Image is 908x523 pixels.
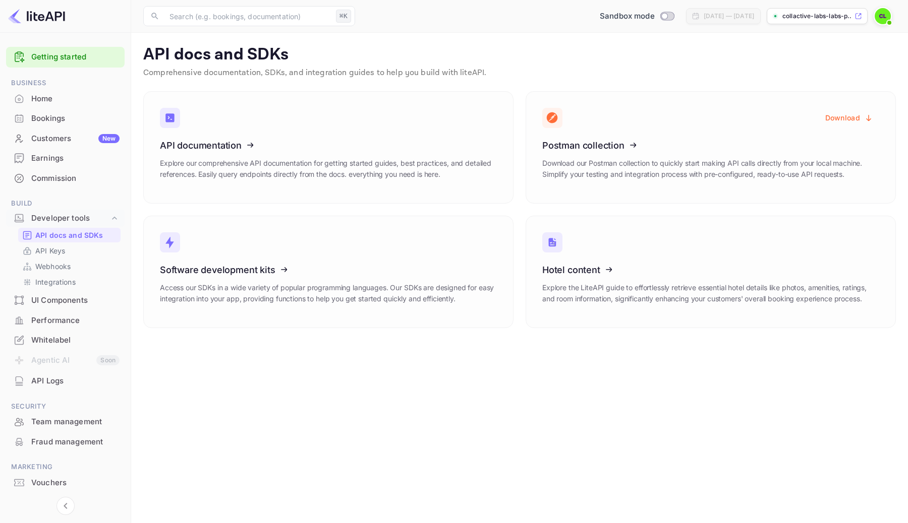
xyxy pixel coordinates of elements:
[6,169,125,188] div: Commission
[35,245,65,256] p: API Keys
[35,277,76,287] p: Integrations
[98,134,120,143] div: New
[6,291,125,309] a: UI Components
[31,335,120,346] div: Whitelabel
[56,497,75,515] button: Collapse navigation
[22,230,117,240] a: API docs and SDKs
[6,331,125,350] div: Whitelabel
[31,113,120,124] div: Bookings
[31,315,120,326] div: Performance
[6,311,125,331] div: Performance
[542,265,879,275] h3: Hotel content
[6,473,125,493] div: Vouchers
[542,140,879,151] h3: Postman collection
[31,436,120,448] div: Fraud management
[22,245,117,256] a: API Keys
[18,243,121,258] div: API Keys
[875,8,891,24] img: CollActive Labs Labs
[160,265,497,275] h3: Software development kits
[143,216,514,328] a: Software development kitsAccess our SDKs in a wide variety of popular programming languages. Our ...
[6,109,125,127] a: Bookings
[160,158,497,180] p: Explore our comprehensive API documentation for getting started guides, best practices, and detai...
[31,153,120,164] div: Earnings
[6,291,125,310] div: UI Components
[782,12,853,21] p: collactive-labs-labs-p...
[6,129,125,148] a: CustomersNew
[6,169,125,187] a: Commission
[31,173,120,184] div: Commission
[163,6,332,26] input: Search (e.g. bookings, documentation)
[31,93,120,105] div: Home
[6,311,125,330] a: Performance
[31,133,120,145] div: Customers
[6,331,125,349] a: Whitelabel
[600,11,655,22] span: Sandbox mode
[336,10,351,23] div: ⌘K
[6,78,125,89] span: Business
[704,12,754,21] div: [DATE] — [DATE]
[6,401,125,412] span: Security
[6,109,125,128] div: Bookings
[22,277,117,287] a: Integrations
[6,371,125,391] div: API Logs
[542,158,879,180] p: Download our Postman collection to quickly start making API calls directly from your local machin...
[8,8,65,24] img: LiteAPI logo
[6,473,125,492] a: Vouchers
[35,261,71,272] p: Webhooks
[35,230,103,240] p: API docs and SDKs
[31,477,120,489] div: Vouchers
[6,89,125,109] div: Home
[542,282,879,304] p: Explore the LiteAPI guide to effortlessly retrieve essential hotel details like photos, amenities...
[6,462,125,473] span: Marketing
[143,67,896,79] p: Comprehensive documentation, SDKs, and integration guides to help you build with liteAPI.
[31,51,120,63] a: Getting started
[143,45,896,65] p: API docs and SDKs
[160,140,497,151] h3: API documentation
[6,371,125,390] a: API Logs
[819,108,879,127] button: Download
[31,375,120,387] div: API Logs
[31,213,109,224] div: Developer tools
[22,261,117,272] a: Webhooks
[6,432,125,451] a: Fraud management
[31,295,120,306] div: UI Components
[526,216,896,328] a: Hotel contentExplore the LiteAPI guide to effortlessly retrieve essential hotel details like phot...
[18,259,121,274] div: Webhooks
[6,149,125,168] div: Earnings
[18,228,121,242] div: API docs and SDKs
[6,412,125,432] div: Team management
[596,11,678,22] div: Switch to Production mode
[6,129,125,149] div: CustomersNew
[31,416,120,428] div: Team management
[6,432,125,452] div: Fraud management
[160,282,497,304] p: Access our SDKs in a wide variety of popular programming languages. Our SDKs are designed for eas...
[143,91,514,204] a: API documentationExplore our comprehensive API documentation for getting started guides, best pra...
[18,275,121,289] div: Integrations
[6,47,125,68] div: Getting started
[6,210,125,227] div: Developer tools
[6,89,125,108] a: Home
[6,198,125,209] span: Build
[6,149,125,167] a: Earnings
[6,412,125,431] a: Team management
